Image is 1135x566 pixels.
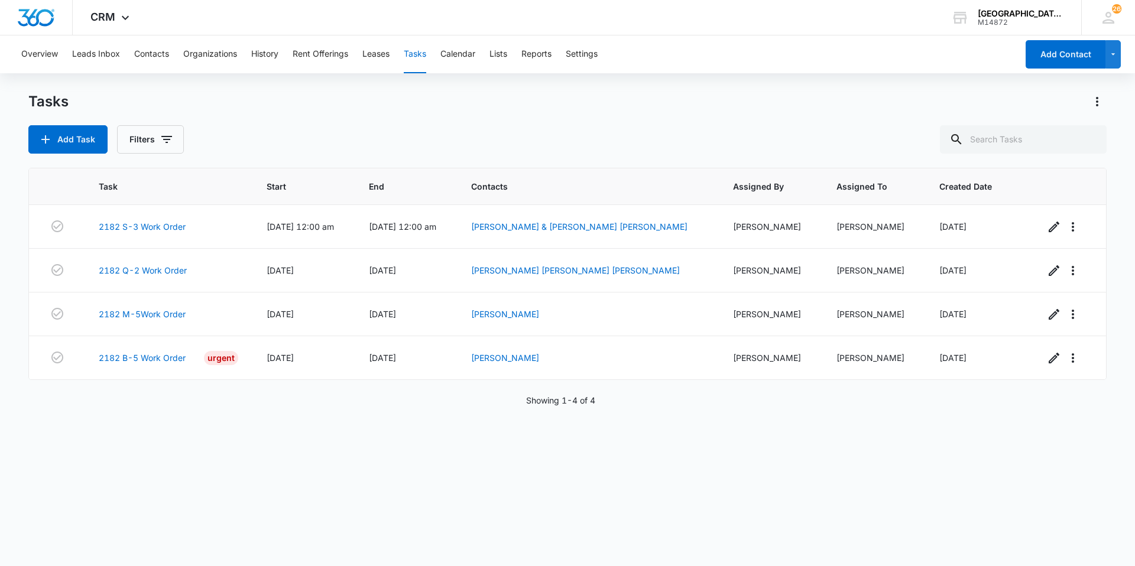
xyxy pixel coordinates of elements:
[362,35,390,73] button: Leases
[978,18,1064,27] div: account id
[99,220,186,233] a: 2182 S-3 Work Order
[471,309,539,319] a: [PERSON_NAME]
[117,125,184,154] button: Filters
[836,180,894,193] span: Assigned To
[267,265,294,275] span: [DATE]
[404,35,426,73] button: Tasks
[733,220,808,233] div: [PERSON_NAME]
[1026,40,1105,69] button: Add Contact
[293,35,348,73] button: Rent Offerings
[369,222,436,232] span: [DATE] 12:00 am
[204,351,238,365] div: Urgent
[369,265,396,275] span: [DATE]
[471,180,688,193] span: Contacts
[369,353,396,363] span: [DATE]
[489,35,507,73] button: Lists
[939,353,967,363] span: [DATE]
[267,353,294,363] span: [DATE]
[28,125,108,154] button: Add Task
[267,180,323,193] span: Start
[940,125,1107,154] input: Search Tasks
[251,35,278,73] button: History
[733,180,790,193] span: Assigned By
[733,308,808,320] div: [PERSON_NAME]
[939,265,967,275] span: [DATE]
[134,35,169,73] button: Contacts
[836,352,911,364] div: [PERSON_NAME]
[836,264,911,277] div: [PERSON_NAME]
[440,35,475,73] button: Calendar
[471,353,539,363] a: [PERSON_NAME]
[471,265,680,275] a: [PERSON_NAME] [PERSON_NAME] [PERSON_NAME]
[99,308,186,320] a: 2182 M-5Work Order
[267,222,334,232] span: [DATE] 12:00 am
[1112,4,1121,14] div: notifications count
[566,35,598,73] button: Settings
[21,35,58,73] button: Overview
[939,222,967,232] span: [DATE]
[836,220,911,233] div: [PERSON_NAME]
[471,222,688,232] a: [PERSON_NAME] & [PERSON_NAME] [PERSON_NAME]
[1112,4,1121,14] span: 26
[733,352,808,364] div: [PERSON_NAME]
[369,180,426,193] span: End
[28,93,69,110] h1: Tasks
[99,180,221,193] span: Task
[836,308,911,320] div: [PERSON_NAME]
[1088,92,1107,111] button: Actions
[369,309,396,319] span: [DATE]
[939,180,999,193] span: Created Date
[90,11,115,23] span: CRM
[978,9,1064,18] div: account name
[267,309,294,319] span: [DATE]
[99,352,186,364] a: 2182 B-5 Work Order
[99,264,187,277] a: 2182 Q-2 Work Order
[526,394,595,406] p: Showing 1-4 of 4
[939,309,967,319] span: [DATE]
[183,35,237,73] button: Organizations
[733,264,808,277] div: [PERSON_NAME]
[72,35,120,73] button: Leads Inbox
[521,35,552,73] button: Reports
